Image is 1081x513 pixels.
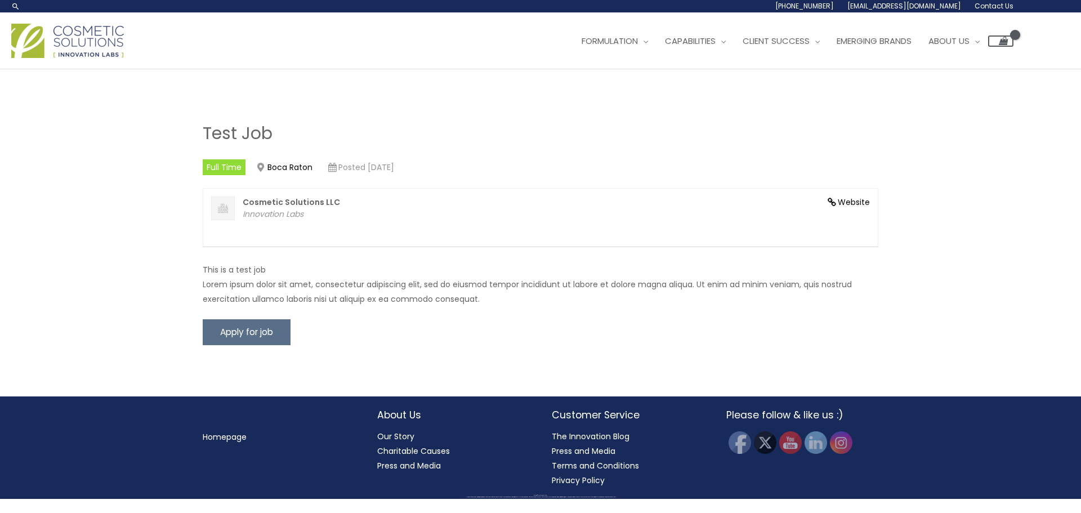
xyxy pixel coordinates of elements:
[552,475,605,486] a: Privacy Policy
[847,1,961,11] span: [EMAIL_ADDRESS][DOMAIN_NAME]
[203,431,247,443] a: Homepage
[988,35,1013,47] a: View Shopping Cart, empty
[338,162,394,173] time: Posted [DATE]
[377,445,450,457] a: Charitable Causes
[582,35,638,47] span: Formulation
[203,123,878,144] h1: Test Job
[211,197,235,220] img: Cosmetic Solutions LLC
[235,208,870,220] p: Innovation Labs
[656,24,734,58] a: Capabilities
[552,408,704,422] h2: Customer Service
[729,431,751,454] img: Facebook
[20,495,1061,496] div: Copyright © 2025
[243,197,340,208] strong: Cosmetic Solutions LLC
[20,497,1061,498] div: All material on this Website, including design, text, images, logos and sounds, are owned by Cosm...
[552,429,704,488] nav: Customer Service
[267,162,312,173] a: Boca Raton
[565,24,1013,58] nav: Site Navigation
[377,431,414,442] a: Our Story
[203,262,878,306] p: This is a test job Lorem ipsum dolor sit amet, consectetur adipiscing elit, sed do eiusmod tempor...
[975,1,1013,11] span: Contact Us
[377,460,441,471] a: Press and Media
[920,24,988,58] a: About Us
[552,445,615,457] a: Press and Media
[754,431,776,454] img: Twitter
[828,24,920,58] a: Emerging Brands
[665,35,716,47] span: Capabilities
[552,431,629,442] a: The Innovation Blog
[203,319,291,345] input: Apply for job
[775,1,834,11] span: [PHONE_NUMBER]
[928,35,970,47] span: About Us
[837,35,912,47] span: Emerging Brands
[743,35,810,47] span: Client Success
[726,408,878,422] h2: Please follow & like us :)
[377,429,529,473] nav: About Us
[734,24,828,58] a: Client Success
[377,408,529,422] h2: About Us
[573,24,656,58] a: Formulation
[828,197,870,208] a: Website
[11,2,20,11] a: Search icon link
[203,430,355,444] nav: Menu
[203,159,245,175] li: Full Time
[11,24,124,58] img: Cosmetic Solutions Logo
[552,460,639,471] a: Terms and Conditions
